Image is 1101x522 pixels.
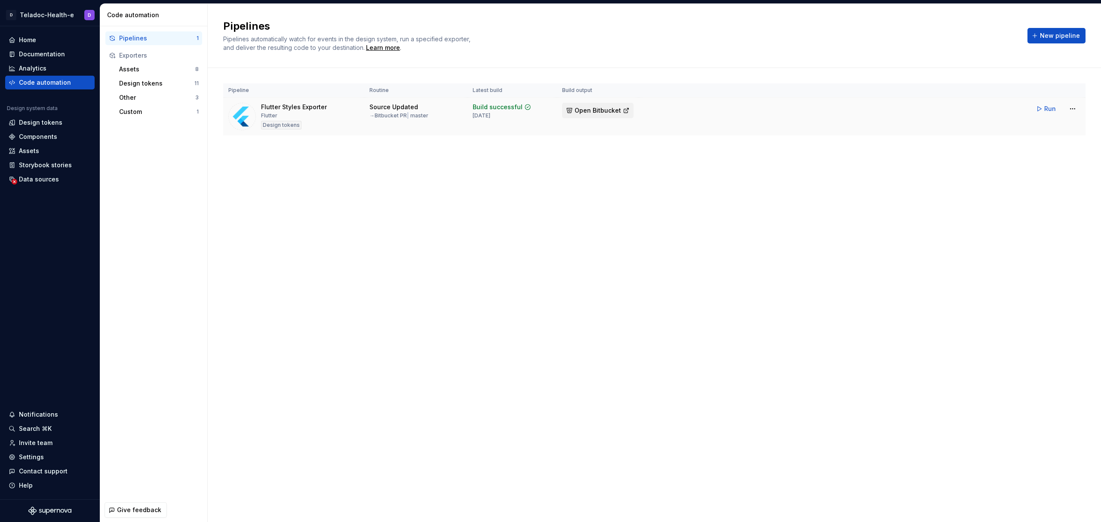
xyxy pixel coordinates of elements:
[20,11,74,19] div: Teladoc-Health-e
[195,66,199,73] div: 8
[1040,31,1080,40] span: New pipeline
[7,105,58,112] div: Design system data
[5,76,95,89] a: Code automation
[119,65,195,74] div: Assets
[473,103,523,111] div: Build successful
[19,118,62,127] div: Design tokens
[369,103,418,111] div: Source Updated
[5,61,95,75] a: Analytics
[119,34,197,43] div: Pipelines
[557,83,639,98] th: Build output
[19,481,33,490] div: Help
[116,105,202,119] button: Custom1
[261,121,301,129] div: Design tokens
[5,158,95,172] a: Storybook stories
[473,112,490,119] div: [DATE]
[19,175,59,184] div: Data sources
[19,132,57,141] div: Components
[28,507,71,515] svg: Supernova Logo
[5,116,95,129] a: Design tokens
[5,479,95,492] button: Help
[5,172,95,186] a: Data sources
[261,112,277,119] div: Flutter
[116,62,202,76] button: Assets8
[366,43,400,52] a: Learn more
[407,112,409,119] span: |
[5,450,95,464] a: Settings
[117,506,161,514] span: Give feedback
[365,45,401,51] span: .
[19,50,65,58] div: Documentation
[119,51,199,60] div: Exporters
[562,108,634,115] a: Open Bitbucket
[88,12,91,18] div: D
[223,19,1017,33] h2: Pipelines
[119,93,195,102] div: Other
[105,31,202,45] button: Pipelines1
[19,161,72,169] div: Storybook stories
[19,78,71,87] div: Code automation
[116,91,202,104] button: Other3
[5,47,95,61] a: Documentation
[19,147,39,155] div: Assets
[119,107,197,116] div: Custom
[5,144,95,158] a: Assets
[116,77,202,90] button: Design tokens11
[5,464,95,478] button: Contact support
[19,467,68,476] div: Contact support
[19,410,58,419] div: Notifications
[2,6,98,24] button: DTeladoc-Health-eD
[19,439,52,447] div: Invite team
[5,436,95,450] a: Invite team
[575,106,621,115] span: Open Bitbucket
[19,453,44,461] div: Settings
[369,112,428,119] div: → Bitbucket PR master
[5,130,95,144] a: Components
[19,36,36,44] div: Home
[197,108,199,115] div: 1
[562,103,634,118] button: Open Bitbucket
[1044,104,1056,113] span: Run
[194,80,199,87] div: 11
[5,408,95,421] button: Notifications
[5,422,95,436] button: Search ⌘K
[261,103,327,111] div: Flutter Styles Exporter
[364,83,467,98] th: Routine
[1032,101,1061,117] button: Run
[195,94,199,101] div: 3
[5,33,95,47] a: Home
[467,83,557,98] th: Latest build
[119,79,194,88] div: Design tokens
[1027,28,1086,43] button: New pipeline
[6,10,16,20] div: D
[19,424,52,433] div: Search ⌘K
[197,35,199,42] div: 1
[107,11,204,19] div: Code automation
[105,502,167,518] button: Give feedback
[19,64,46,73] div: Analytics
[223,83,364,98] th: Pipeline
[223,35,472,51] span: Pipelines automatically watch for events in the design system, run a specified exporter, and deli...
